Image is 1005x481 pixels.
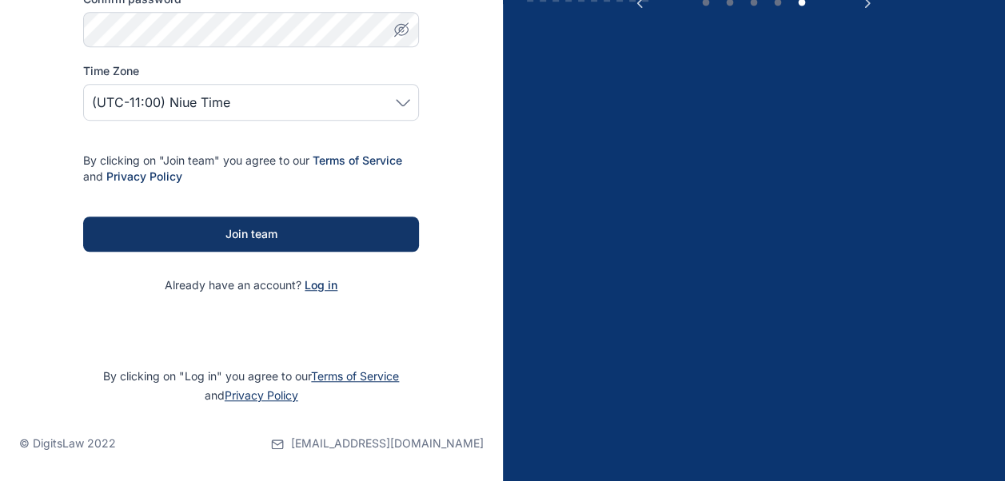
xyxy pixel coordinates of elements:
[106,169,182,183] a: Privacy Policy
[305,278,337,292] a: Log in
[291,435,484,451] span: [EMAIL_ADDRESS][DOMAIN_NAME]
[19,435,116,451] p: © DigitsLaw 2022
[311,369,399,383] a: Terms of Service
[19,367,484,405] p: By clicking on "Log in" you agree to our
[83,217,419,252] button: Join team
[109,226,393,242] div: Join team
[92,93,230,112] span: (UTC-11:00) Niue Time
[205,388,298,402] span: and
[313,153,402,167] a: Terms of Service
[83,63,139,79] span: Time Zone
[83,153,419,185] p: By clicking on "Join team" you agree to our and
[83,277,419,293] p: Already have an account?
[225,388,298,402] a: Privacy Policy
